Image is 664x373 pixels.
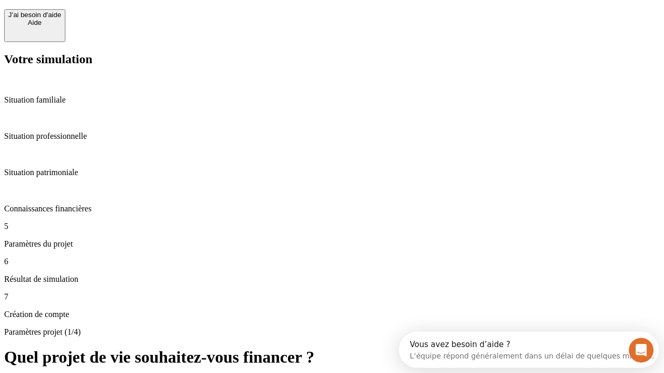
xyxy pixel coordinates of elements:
[4,4,286,33] div: Ouvrir le Messenger Intercom
[4,275,660,284] p: Résultat de simulation
[4,327,660,337] p: Paramètres projet (1/4)
[4,310,660,319] p: Création de compte
[4,95,660,105] p: Situation familiale
[629,338,654,363] iframe: Intercom live chat
[4,257,660,266] p: 6
[4,52,660,66] h2: Votre simulation
[4,204,660,213] p: Connaissances financières
[4,222,660,231] p: 5
[4,348,660,367] h1: Quel projet de vie souhaitez-vous financer ?
[4,239,660,249] p: Paramètres du projet
[4,9,65,42] button: J’ai besoin d'aideAide
[11,9,255,17] div: Vous avez besoin d’aide ?
[4,292,660,302] p: 7
[11,17,255,28] div: L’équipe répond généralement dans un délai de quelques minutes.
[8,11,61,19] div: J’ai besoin d'aide
[4,168,660,177] p: Situation patrimoniale
[399,332,659,368] iframe: Intercom live chat discovery launcher
[4,132,660,141] p: Situation professionnelle
[8,19,61,26] div: Aide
